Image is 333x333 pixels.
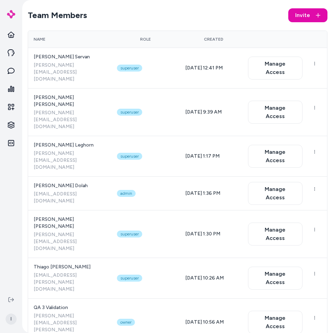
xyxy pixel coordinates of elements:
h2: Team Members [28,10,87,21]
div: superuser [117,275,142,282]
span: Thiago [PERSON_NAME] [34,264,106,270]
span: [DATE] 1:17 PM [185,153,220,159]
span: [DATE] 10:26 AM [185,275,224,281]
span: [EMAIL_ADDRESS][DOMAIN_NAME] [34,191,106,205]
button: Manage Access [248,223,302,245]
button: Manage Access [248,101,302,124]
div: owner [117,319,135,326]
span: [DATE] 9:39 AM [185,109,222,115]
button: I [4,308,18,330]
span: [PERSON_NAME][EMAIL_ADDRESS][DOMAIN_NAME] [34,62,106,83]
span: [DATE] 12:41 PM [185,65,223,71]
div: superuser [117,109,142,116]
span: [PERSON_NAME] Leghorn [34,142,106,149]
div: Name [34,36,106,42]
div: Role [117,36,174,42]
span: [DATE] 10:56 AM [185,319,224,325]
button: Manage Access [248,145,302,168]
span: [PERSON_NAME][EMAIL_ADDRESS][DOMAIN_NAME] [34,231,106,252]
button: Manage Access [248,267,302,290]
span: [DATE] 1:30 PM [185,231,220,237]
span: [PERSON_NAME] Dolah [34,182,106,189]
div: superuser [117,231,142,238]
button: Manage Access [248,182,302,205]
img: alby Logo [7,10,15,18]
div: Created [185,36,242,42]
span: [PERSON_NAME] [PERSON_NAME] [34,94,106,108]
button: Invite [288,8,327,22]
button: Manage Access [248,57,302,80]
span: [EMAIL_ADDRESS][PERSON_NAME][DOMAIN_NAME] [34,272,106,293]
span: [PERSON_NAME] Servan [34,53,106,60]
div: admin [117,190,136,197]
span: [PERSON_NAME][EMAIL_ADDRESS][DOMAIN_NAME] [34,109,106,130]
span: [DATE] 1:36 PM [185,190,220,196]
span: QA 3 Validation [34,304,106,311]
div: superuser [117,65,142,72]
span: [PERSON_NAME] [PERSON_NAME] [34,216,106,230]
span: [PERSON_NAME][EMAIL_ADDRESS][DOMAIN_NAME] [34,150,106,171]
span: Invite [295,11,310,19]
span: I [6,314,17,325]
div: superuser [117,153,142,160]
